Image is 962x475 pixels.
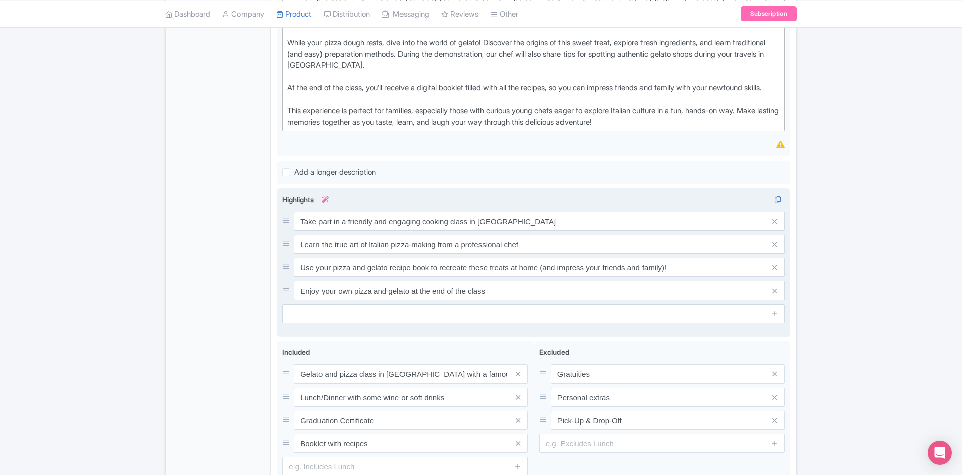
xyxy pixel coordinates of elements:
div: Open Intercom Messenger [928,441,952,465]
span: Highlights [282,195,314,204]
span: Included [282,348,310,356]
span: Add a longer description [294,167,376,177]
span: Excluded [539,348,569,356]
a: Subscription [741,6,797,21]
input: e.g. Excludes Lunch [539,434,785,453]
